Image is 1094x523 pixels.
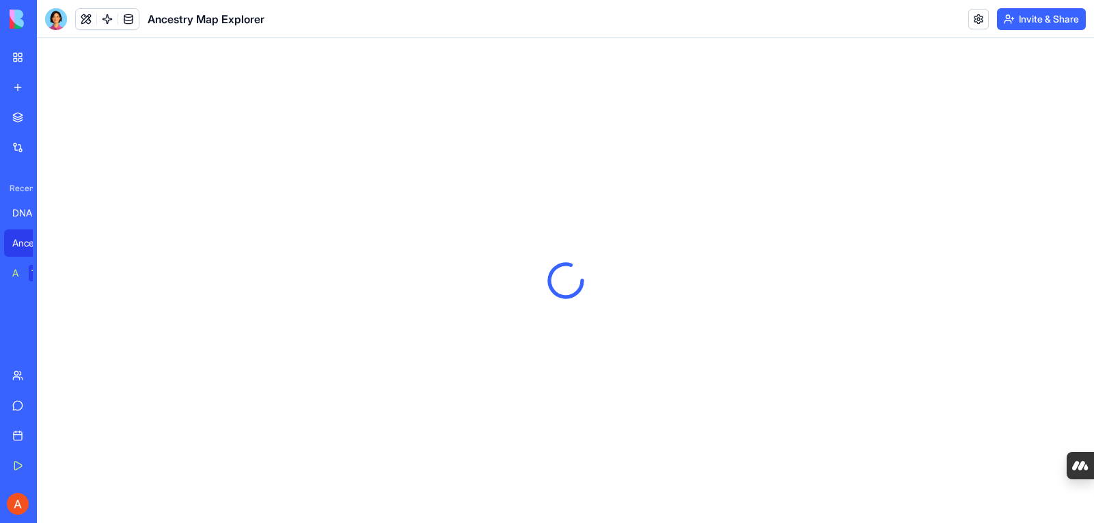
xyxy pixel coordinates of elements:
div: AI Logo Generator [12,266,19,280]
div: TRY [29,265,51,281]
a: Ancestry Map Explorer [4,229,59,257]
button: Invite & Share [997,8,1086,30]
div: DNA Match Visualizer [12,206,51,220]
span: Ancestry Map Explorer [148,11,264,27]
img: logo [10,10,94,29]
a: AI Logo GeneratorTRY [4,259,59,287]
div: Ancestry Map Explorer [12,236,51,250]
span: Recent [4,183,33,194]
a: DNA Match Visualizer [4,199,59,227]
img: ACg8ocITBX1reyd7AzlARPHZPFnwbzBqMD2ogS2eydDauYtn0nj2iw=s96-c [7,493,29,515]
